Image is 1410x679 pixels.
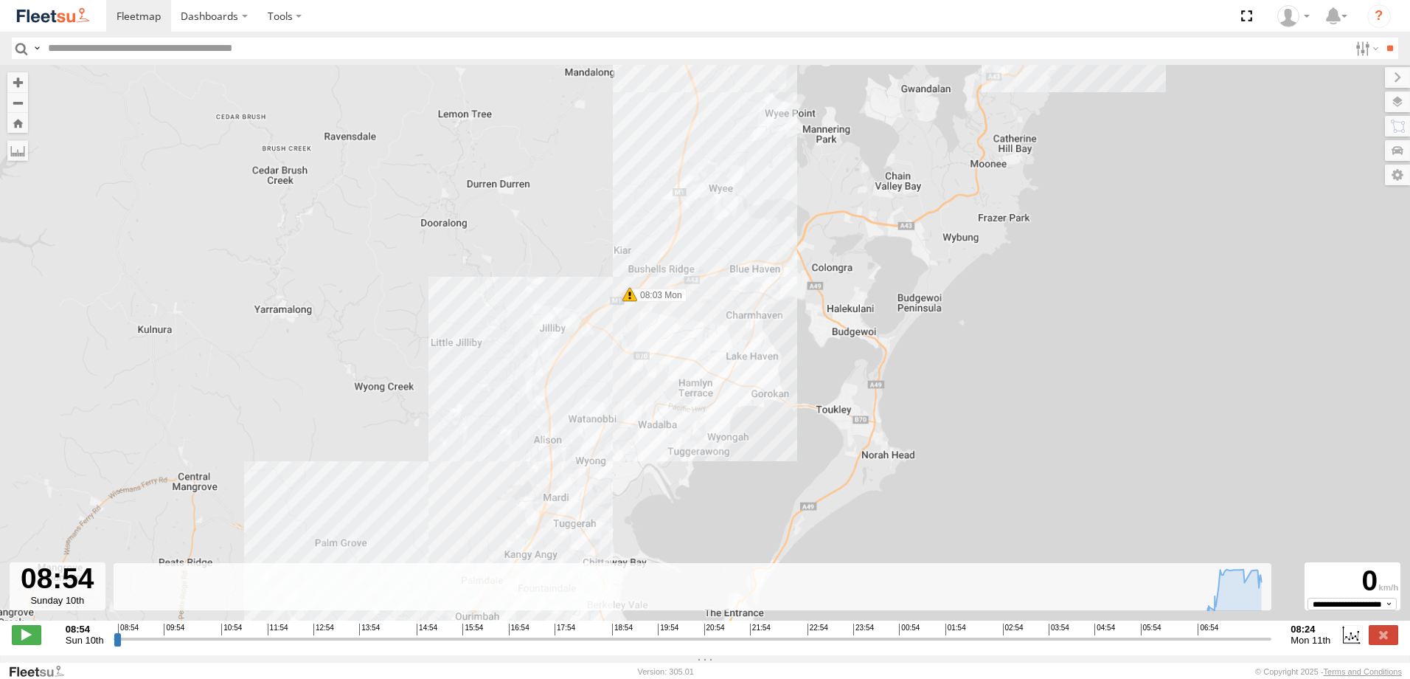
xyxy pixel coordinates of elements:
[612,624,633,635] span: 18:54
[7,113,28,133] button: Zoom Home
[1350,38,1381,59] label: Search Filter Options
[658,624,678,635] span: 19:54
[555,624,575,635] span: 17:54
[945,624,966,635] span: 01:54
[15,6,91,26] img: fleetsu-logo-horizontal.svg
[630,289,687,302] label: 08:03 Mon
[853,624,874,635] span: 23:54
[899,624,920,635] span: 00:54
[1094,624,1115,635] span: 04:54
[704,624,725,635] span: 20:54
[359,624,380,635] span: 13:54
[417,624,437,635] span: 14:54
[1141,624,1161,635] span: 05:54
[1291,624,1330,635] strong: 08:24
[12,625,41,644] label: Play/Stop
[66,624,104,635] strong: 08:54
[1307,565,1398,598] div: 0
[31,38,43,59] label: Search Query
[221,624,242,635] span: 10:54
[750,624,771,635] span: 21:54
[7,72,28,92] button: Zoom in
[638,667,694,676] div: Version: 305.01
[1198,624,1218,635] span: 06:54
[268,624,288,635] span: 11:54
[1369,625,1398,644] label: Close
[1324,667,1402,676] a: Terms and Conditions
[7,92,28,113] button: Zoom out
[1385,165,1410,185] label: Map Settings
[313,624,334,635] span: 12:54
[66,635,104,646] span: Sun 10th Aug 2025
[1003,624,1024,635] span: 02:54
[1049,624,1069,635] span: 03:54
[1291,635,1330,646] span: Mon 11th Aug 2025
[7,140,28,161] label: Measure
[164,624,184,635] span: 09:54
[1367,4,1391,28] i: ?
[8,664,76,679] a: Visit our Website
[462,624,483,635] span: 15:54
[509,624,529,635] span: 16:54
[118,624,139,635] span: 08:54
[808,624,828,635] span: 22:54
[1255,667,1402,676] div: © Copyright 2025 -
[1272,5,1315,27] div: Matt Curtis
